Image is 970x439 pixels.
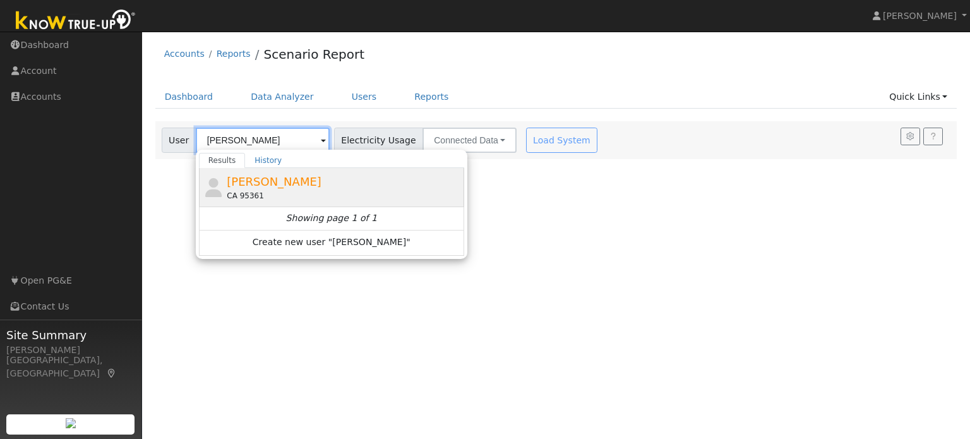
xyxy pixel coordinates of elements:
a: Accounts [164,49,205,59]
a: Users [342,85,386,109]
div: [PERSON_NAME] [6,344,135,357]
input: Select a User [196,128,330,153]
i: Showing page 1 of 1 [286,212,377,225]
img: Know True-Up [9,7,142,35]
button: Connected Data [422,128,517,153]
a: Reports [217,49,251,59]
button: Settings [901,128,920,145]
a: Results [199,153,246,168]
a: Map [106,368,117,378]
span: Site Summary [6,327,135,344]
img: retrieve [66,418,76,428]
a: Quick Links [880,85,957,109]
div: CA 95361 [227,190,461,201]
a: Scenario Report [263,47,364,62]
span: Electricity Usage [334,128,423,153]
span: User [162,128,196,153]
a: Data Analyzer [241,85,323,109]
span: [PERSON_NAME] [883,11,957,21]
span: Create new user "[PERSON_NAME]" [253,236,410,250]
a: History [245,153,291,168]
a: Help Link [923,128,943,145]
div: [GEOGRAPHIC_DATA], [GEOGRAPHIC_DATA] [6,354,135,380]
span: [PERSON_NAME] [227,175,321,188]
a: Reports [405,85,458,109]
a: Dashboard [155,85,223,109]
